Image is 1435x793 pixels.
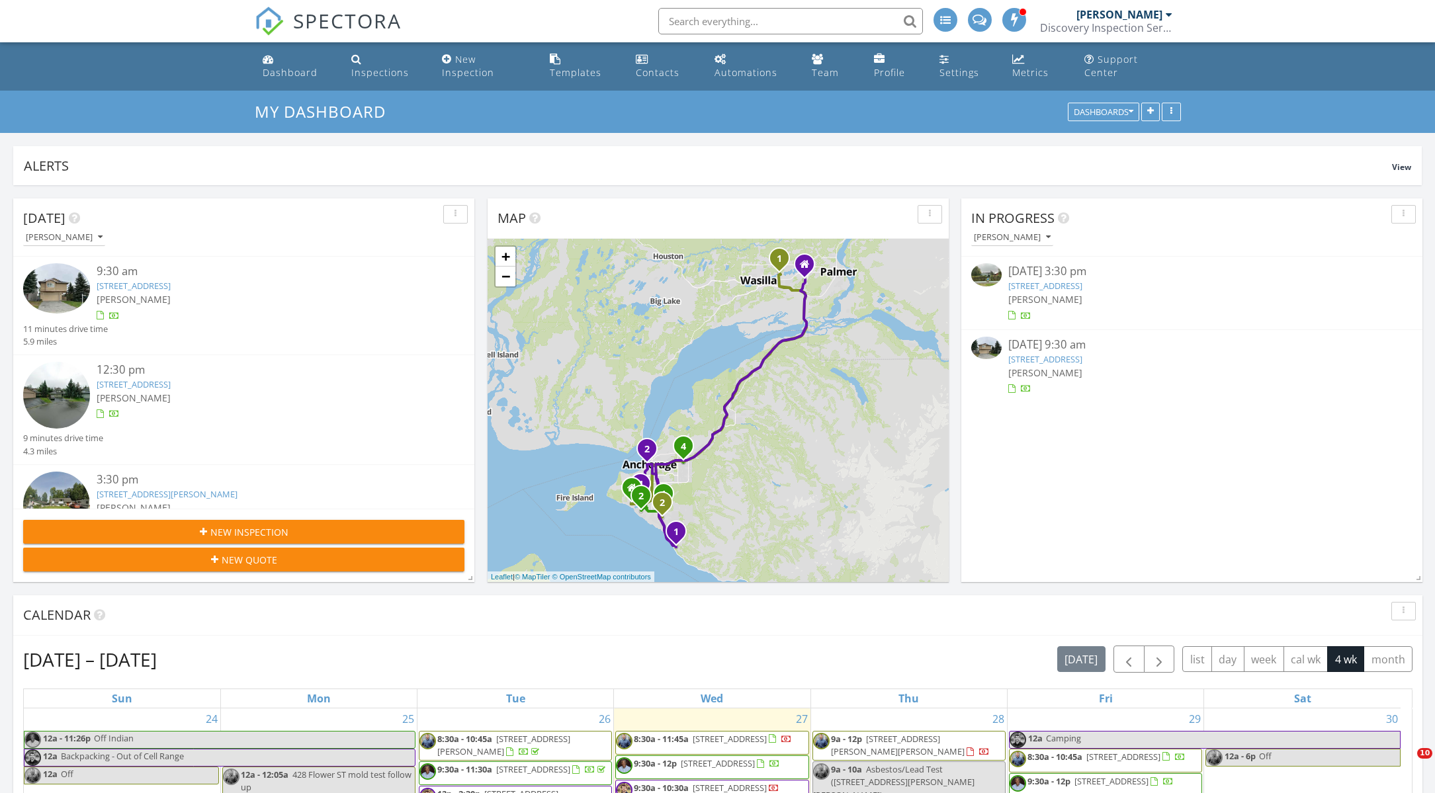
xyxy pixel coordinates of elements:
[210,525,288,539] span: New Inspection
[715,66,777,79] div: Automations
[974,233,1051,242] div: [PERSON_NAME]
[97,293,171,306] span: [PERSON_NAME]
[777,255,782,264] i: 1
[1291,689,1314,708] a: Saturday
[1008,366,1082,379] span: [PERSON_NAME]
[42,731,91,748] span: 12a - 11:26p
[419,733,436,749] img: e44247eb5d754dae85a57f7dac8df971.jpeg
[1206,749,1223,766] img: e44247eb5d754dae85a57f7dac8df971.jpeg
[638,492,644,501] i: 2
[1084,53,1138,79] div: Support Center
[1259,750,1272,762] span: Off
[698,689,726,708] a: Wednesday
[971,263,1002,286] img: 9233853%2Fcover_photos%2FlMM8p6qJ5XXVhjTjXBfp%2Fsmall.jpg
[616,733,632,749] img: e44247eb5d754dae85a57f7dac8df971.jpeg
[1086,751,1160,763] span: [STREET_ADDRESS]
[437,48,535,85] a: New Inspection
[806,48,858,85] a: Team
[1283,646,1328,672] button: cal wk
[1417,748,1432,759] span: 10
[257,48,335,85] a: Dashboard
[1057,646,1106,672] button: [DATE]
[23,323,108,335] div: 11 minutes drive time
[1046,732,1081,744] span: Camping
[1211,646,1244,672] button: day
[831,763,862,775] span: 9a - 10a
[109,689,135,708] a: Sunday
[1390,748,1422,780] iframe: Intercom live chat
[1074,775,1149,787] span: [STREET_ADDRESS]
[1144,646,1175,673] button: Next
[241,769,412,793] span: 428 Flower ST mold test follow up
[869,48,924,85] a: Company Profile
[1392,161,1411,173] span: View
[615,755,808,779] a: 9:30a - 12p [STREET_ADDRESS]
[1027,775,1174,787] a: 9:30a - 12p [STREET_ADDRESS]
[681,757,755,769] span: [STREET_ADDRESS]
[631,48,699,85] a: Contacts
[23,472,464,567] a: 3:30 pm [STREET_ADDRESS][PERSON_NAME] [PERSON_NAME] 22 minutes drive time 12.0 miles
[934,48,996,85] a: Settings
[1008,280,1082,292] a: [STREET_ADDRESS]
[203,708,220,730] a: Go to August 24, 2025
[23,548,464,571] button: New Quote
[641,495,649,503] div: 10671 Cutter Cir, Anchorage, AK 99515
[812,66,839,79] div: Team
[644,445,650,454] i: 2
[804,264,812,272] div: 600 S Old Trunk Road, Palmer AK 99645
[1008,353,1082,365] a: [STREET_ADDRESS]
[634,757,677,769] span: 9:30a - 12p
[23,209,65,227] span: [DATE]
[255,7,284,36] img: The Best Home Inspection Software - Spectora
[812,731,1006,761] a: 9a - 12p [STREET_ADDRESS][PERSON_NAME][PERSON_NAME]
[1010,731,1026,748] img: 45532e3d26bb4d59a13f8e15856718ef.jpeg
[498,209,526,227] span: Map
[831,733,862,745] span: 9a - 12p
[419,761,612,785] a: 9:30a - 11:30a [STREET_ADDRESS]
[23,520,464,544] button: New Inspection
[97,501,171,514] span: [PERSON_NAME]
[1027,751,1082,763] span: 8:30a - 10:45a
[488,571,654,583] div: |
[346,48,426,85] a: Inspections
[634,733,689,745] span: 8:30a - 11:45a
[97,378,171,390] a: [STREET_ADDRESS]
[1383,708,1401,730] a: Go to August 30, 2025
[1012,66,1049,79] div: Metrics
[255,18,402,46] a: SPECTORA
[42,749,58,766] span: 12a
[97,280,171,292] a: [STREET_ADDRESS]
[42,767,58,784] span: 12a
[26,233,103,242] div: [PERSON_NAME]
[23,606,91,624] span: Calendar
[1010,775,1026,792] img: david.jpg
[437,733,570,757] span: [STREET_ADDRESS][PERSON_NAME]
[293,7,402,34] span: SPECTORA
[638,480,643,489] i: 4
[779,258,787,266] div: 2700 N Aspen Ct, Wasilla, AK 99654
[1244,646,1284,672] button: week
[813,733,830,749] img: e44247eb5d754dae85a57f7dac8df971.jpeg
[1182,646,1212,672] button: list
[971,209,1055,227] span: In Progress
[616,757,632,774] img: david.jpg
[874,66,905,79] div: Profile
[437,763,608,775] a: 9:30a - 11:30a [STREET_ADDRESS]
[23,362,90,429] img: streetview
[664,493,672,501] div: 10300 Ridge Park Dr, Anchorage, AK 99507
[24,749,41,766] img: 45532e3d26bb4d59a13f8e15856718ef.jpeg
[24,731,41,748] img: david.jpg
[1010,751,1026,767] img: e44247eb5d754dae85a57f7dac8df971.jpeg
[419,731,612,761] a: 8:30a - 10:45a [STREET_ADDRESS][PERSON_NAME]
[1008,293,1082,306] span: [PERSON_NAME]
[23,229,105,247] button: [PERSON_NAME]
[1113,646,1145,673] button: Previous
[97,263,427,280] div: 9:30 am
[615,731,808,755] a: 8:30a - 11:45a [STREET_ADDRESS]
[596,708,613,730] a: Go to August 26, 2025
[676,531,684,539] div: 18706 Petrel Circle, Anchorage, AK 99516
[709,48,796,85] a: Automations (Advanced)
[1327,646,1364,672] button: 4 wk
[97,392,171,404] span: [PERSON_NAME]
[1027,731,1043,748] span: 12a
